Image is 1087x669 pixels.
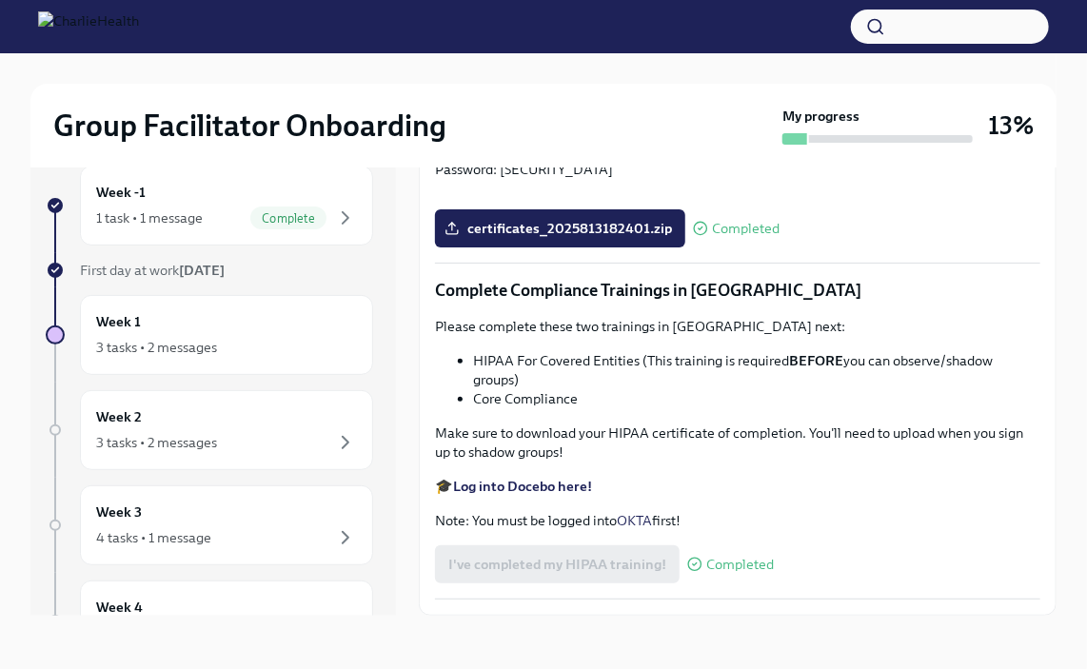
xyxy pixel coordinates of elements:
h6: Week 2 [96,406,142,427]
a: Week 34 tasks • 1 message [46,485,373,565]
div: 3 tasks • 2 messages [96,433,217,452]
a: Log into Docebo here! [453,478,592,495]
p: Please complete these two trainings in [GEOGRAPHIC_DATA] next: [435,317,1040,336]
strong: My progress [782,107,860,126]
img: CharlieHealth [38,11,139,42]
span: Completed [712,222,780,236]
div: 1 task • 1 message [96,208,203,227]
span: Complete [250,211,326,226]
a: Week 23 tasks • 2 messages [46,390,373,470]
h2: Group Facilitator Onboarding [53,107,446,145]
span: First day at work [80,262,225,279]
span: certificates_2025813182401.zip [448,219,672,238]
h3: 13% [988,108,1034,143]
p: Note: You must be logged into first! [435,511,1040,530]
a: Week 13 tasks • 2 messages [46,295,373,375]
h6: Week 3 [96,502,142,522]
a: Week -11 task • 1 messageComplete [46,166,373,246]
strong: [DATE] [179,262,225,279]
h6: Week 1 [96,311,141,332]
a: OKTA [617,512,652,529]
h6: Week -1 [96,182,146,203]
p: Complete Compliance Trainings in [GEOGRAPHIC_DATA] [435,279,1040,302]
label: certificates_2025813182401.zip [435,209,685,247]
strong: BEFORE [789,352,843,369]
li: HIPAA For Covered Entities (This training is required you can observe/shadow groups) [473,351,1040,389]
li: Core Compliance [473,389,1040,408]
a: Week 4 [46,580,373,660]
a: First day at work[DATE] [46,261,373,280]
div: 4 tasks • 1 message [96,528,211,547]
div: 3 tasks • 2 messages [96,338,217,357]
h6: Week 4 [96,597,143,618]
p: Make sure to download your HIPAA certificate of completion. You'll need to upload when you sign u... [435,423,1040,462]
span: Completed [706,558,774,572]
p: 🎓 [435,477,1040,496]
